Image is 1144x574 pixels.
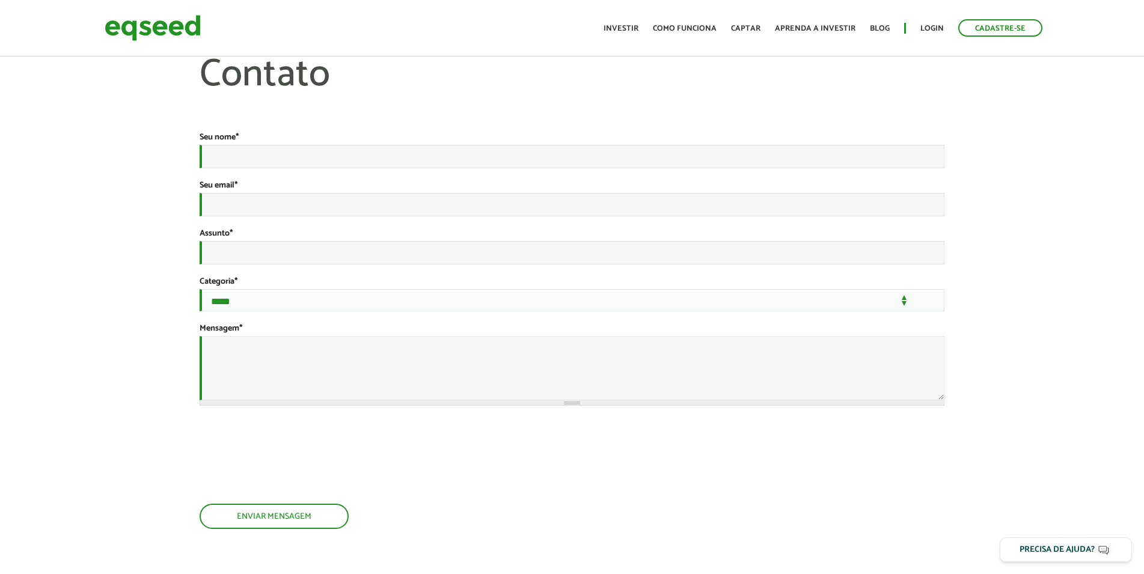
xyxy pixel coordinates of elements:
[870,25,890,32] a: Blog
[604,25,638,32] a: Investir
[200,325,242,333] label: Mensagem
[200,133,239,142] label: Seu nome
[239,322,242,335] span: Este campo é obrigatório.
[200,54,944,132] h1: Contato
[236,130,239,144] span: Este campo é obrigatório.
[958,19,1042,37] a: Cadastre-se
[230,227,233,240] span: Este campo é obrigatório.
[200,182,237,190] label: Seu email
[200,278,237,286] label: Categoria
[105,12,201,44] img: EqSeed
[653,25,717,32] a: Como funciona
[920,25,944,32] a: Login
[200,504,349,529] button: Enviar mensagem
[234,275,237,289] span: Este campo é obrigatório.
[200,230,233,238] label: Assunto
[731,25,760,32] a: Captar
[234,179,237,192] span: Este campo é obrigatório.
[775,25,855,32] a: Aprenda a investir
[200,430,382,477] iframe: reCAPTCHA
